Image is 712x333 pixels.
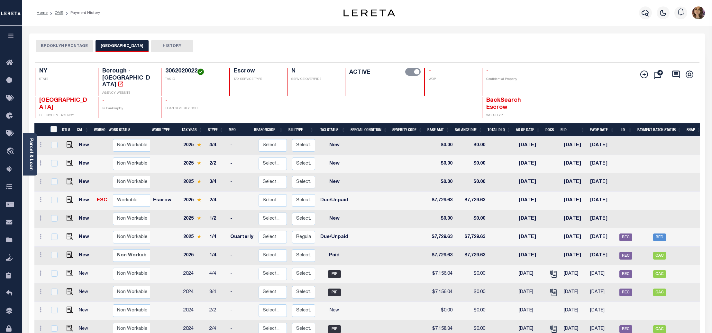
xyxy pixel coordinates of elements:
td: [DATE] [516,228,545,247]
td: $7,729.63 [455,247,488,265]
td: New [76,228,94,247]
span: REC [619,270,632,278]
h4: Borough - [GEOGRAPHIC_DATA] [102,68,153,89]
td: $0.00 [428,210,455,228]
td: Escrow [151,192,181,210]
a: Home [37,11,48,15]
a: RFD [653,235,666,240]
i: travel_explore [6,147,16,156]
img: Star.svg [197,179,201,184]
h4: 3062020022 [165,68,222,75]
td: $7,729.63 [455,228,488,247]
th: Docs [543,123,558,137]
span: CAC [653,289,666,296]
td: - [228,155,256,173]
a: CAC [653,290,666,295]
th: WorkQ [91,123,106,137]
td: [DATE] [516,265,545,283]
button: [GEOGRAPHIC_DATA] [96,40,149,52]
img: Star.svg [197,161,201,165]
span: BackSearch Escrow [486,98,521,110]
span: CAC [653,325,666,333]
td: [DATE] [516,192,545,210]
td: 2025 [181,137,207,155]
td: 1/4 [207,247,228,265]
td: 2/4 [207,192,228,210]
td: 1/4 [207,228,228,247]
td: [DATE] [561,210,588,228]
a: REC [619,327,632,331]
td: [DATE] [561,247,588,265]
td: [DATE] [588,265,617,283]
td: $7,156.04 [428,283,455,302]
h4: Escrow [234,68,279,75]
td: New [318,155,351,173]
td: Due/Unpaid [318,228,351,247]
td: [DATE] [561,302,588,320]
th: &nbsp;&nbsp;&nbsp;&nbsp;&nbsp;&nbsp;&nbsp;&nbsp;&nbsp;&nbsp; [34,123,47,137]
span: - [429,68,431,74]
td: 2025 [181,192,207,210]
a: REC [619,290,632,295]
th: Special Condition: activate to sort column ascending [348,123,390,137]
td: $7,156.04 [428,265,455,283]
td: $0.00 [428,302,455,320]
td: - [228,173,256,192]
td: [DATE] [516,302,545,320]
p: DELINQUENT AGENCY [39,113,90,118]
span: - [102,98,105,103]
th: &nbsp; [47,123,60,137]
td: $7,729.63 [455,192,488,210]
button: HISTORY [151,40,193,52]
p: WORK TYPE [486,113,537,118]
td: $0.00 [455,283,488,302]
a: REC [619,272,632,276]
td: [DATE] [516,283,545,302]
td: [DATE] [561,283,588,302]
td: 1/2 [207,210,228,228]
td: $0.00 [455,265,488,283]
p: TAX SERVICE TYPE [234,77,279,82]
td: New [76,192,94,210]
td: $0.00 [455,137,488,155]
th: MPO [226,123,251,137]
td: [DATE] [588,247,617,265]
td: [DATE] [588,173,617,192]
td: New [76,173,94,192]
a: CAC [653,253,666,258]
td: 2/2 [207,302,228,320]
h4: NY [39,68,90,75]
a: ESC [97,198,107,203]
th: Severity Code: activate to sort column ascending [390,123,425,137]
td: $0.00 [455,210,488,228]
th: As of Date: activate to sort column ascending [513,123,543,137]
td: 2025 [181,155,207,173]
td: - [228,137,256,155]
label: ACTIVE [349,68,370,77]
td: - [228,265,256,283]
td: New [76,247,94,265]
th: PWOP Date: activate to sort column ascending [587,123,617,137]
td: New [76,137,94,155]
td: - [228,210,256,228]
td: [DATE] [588,192,617,210]
th: DTLS [59,123,74,137]
td: $0.00 [428,137,455,155]
td: [DATE] [588,210,617,228]
td: 3/4 [207,283,228,302]
td: 2024 [181,283,207,302]
td: Due/Unpaid [318,192,351,210]
td: [DATE] [588,283,617,302]
td: [DATE] [516,137,545,155]
td: $0.00 [428,155,455,173]
td: 2025 [181,210,207,228]
td: $7,729.63 [428,228,455,247]
button: BROOKLYN FRONTAGE [36,40,93,52]
th: CAL: activate to sort column ascending [74,123,91,137]
td: [DATE] [516,210,545,228]
th: Base Amt: activate to sort column ascending [425,123,452,137]
td: [DATE] [588,228,617,247]
td: 2025 [181,173,207,192]
td: 3/4 [207,173,228,192]
p: TAX ID [165,77,222,82]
